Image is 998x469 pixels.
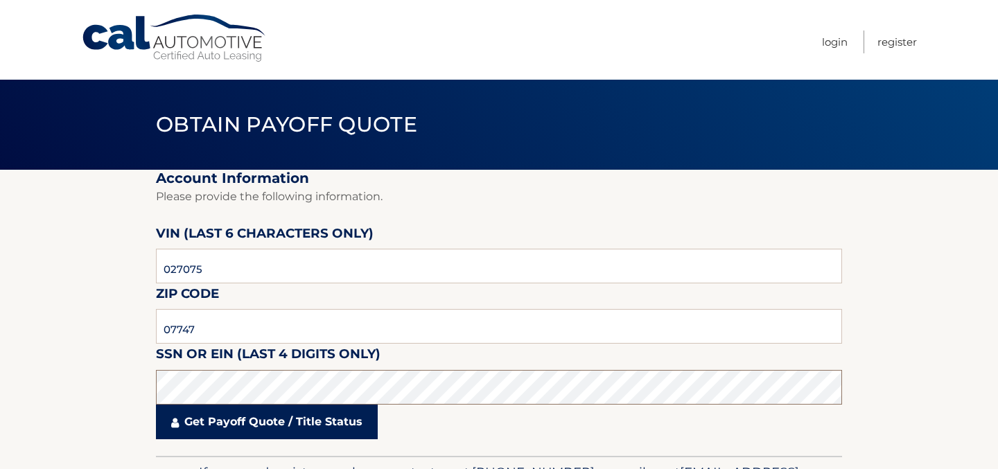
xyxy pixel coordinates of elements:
h2: Account Information [156,170,842,187]
a: Register [877,30,917,53]
label: SSN or EIN (last 4 digits only) [156,344,380,369]
span: Obtain Payoff Quote [156,112,417,137]
label: VIN (last 6 characters only) [156,223,374,249]
p: Please provide the following information. [156,187,842,206]
a: Login [822,30,848,53]
label: Zip Code [156,283,219,309]
a: Get Payoff Quote / Title Status [156,405,378,439]
a: Cal Automotive [81,14,268,63]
